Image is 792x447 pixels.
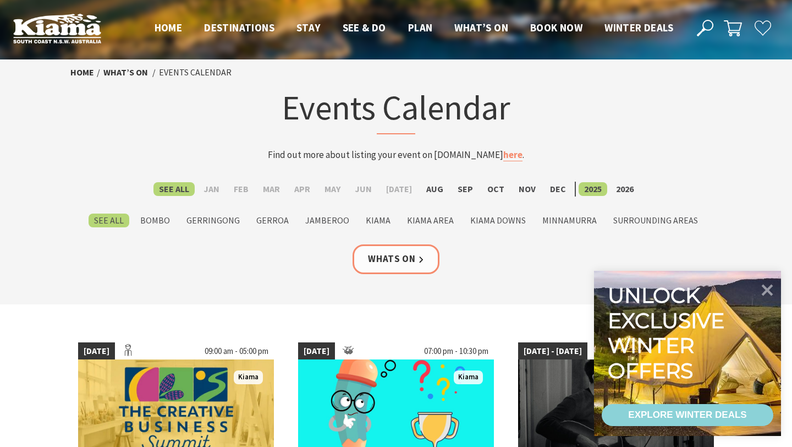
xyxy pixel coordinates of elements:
span: Book now [530,21,582,34]
label: See All [89,214,129,227]
label: Sep [452,182,479,196]
span: [DATE] [298,342,335,360]
li: Events Calendar [159,66,232,80]
nav: Main Menu [144,19,684,37]
label: Kiama [360,214,396,227]
label: 2026 [610,182,639,196]
span: Stay [296,21,321,34]
label: Kiama Area [402,214,459,227]
label: Apr [289,182,316,196]
label: Bombo [135,214,175,227]
label: Jun [349,182,377,196]
label: May [319,182,346,196]
a: EXPLORE WINTER DEALS [602,404,773,426]
label: Feb [228,182,254,196]
label: Oct [482,182,510,196]
span: [DATE] [78,342,115,360]
label: Surrounding Areas [608,214,703,227]
p: Find out more about listing your event on [DOMAIN_NAME] . [180,148,612,162]
span: Plan [408,21,433,34]
label: Gerroa [251,214,294,227]
label: Kiama Downs [465,214,531,227]
label: Aug [421,182,449,196]
a: Home [70,67,94,78]
a: Whats On [353,244,439,274]
label: 2025 [579,182,607,196]
label: Nov [513,182,541,196]
h1: Events Calendar [180,85,612,134]
a: here [503,149,522,161]
label: Jan [198,182,225,196]
span: Home [155,21,183,34]
label: [DATE] [381,182,417,196]
span: See & Do [343,21,386,34]
span: 07:00 pm - 10:30 pm [419,342,494,360]
div: EXPLORE WINTER DEALS [628,404,746,426]
span: Winter Deals [604,21,673,34]
img: Kiama Logo [13,13,101,43]
a: What’s On [103,67,148,78]
div: Unlock exclusive winter offers [608,283,729,383]
span: Kiama [234,370,263,384]
label: Dec [544,182,571,196]
label: See All [153,182,195,196]
span: 09:00 am - 05:00 pm [199,342,274,360]
label: Jamberoo [300,214,355,227]
label: Minnamurra [537,214,602,227]
span: Kiama [454,370,483,384]
span: Destinations [204,21,274,34]
span: [DATE] - [DATE] [518,342,587,360]
label: Gerringong [181,214,245,227]
label: Mar [257,182,285,196]
span: What’s On [454,21,508,34]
